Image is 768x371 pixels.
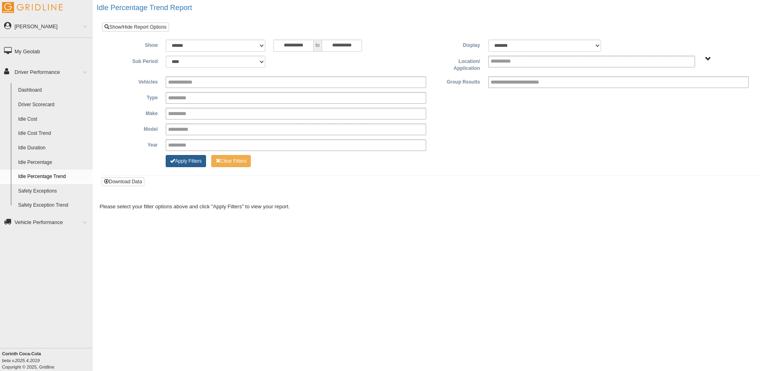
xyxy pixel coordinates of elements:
h2: Idle Percentage Trend Report [97,4,768,12]
label: Location/ Application [430,56,484,72]
b: Corinth Coca-Cola [2,351,41,356]
label: Vehicles [108,76,162,86]
button: Change Filter Options [166,155,206,167]
label: Display [430,40,484,49]
label: Sub Period [108,56,162,65]
img: Gridline [2,2,62,13]
button: Download Data [102,177,144,186]
label: Year [108,139,162,149]
span: to [314,40,322,52]
label: Model [108,124,162,133]
button: Change Filter Options [211,155,251,167]
a: Safety Exception Trend [15,198,93,213]
a: Safety Exceptions [15,184,93,199]
a: Show/Hide Report Options [102,23,169,31]
i: beta v.2025.4.2019 [2,358,40,363]
a: Idle Percentage [15,155,93,170]
a: Idle Percentage Trend [15,170,93,184]
a: Idle Cost [15,112,93,127]
label: Show [108,40,162,49]
span: Please select your filter options above and click "Apply Filters" to view your report. [100,203,290,210]
a: Dashboard [15,83,93,98]
div: Copyright © 2025, Gridline [2,350,93,370]
a: Driver Scorecard [15,98,93,112]
label: Make [108,108,162,117]
a: Idle Cost Trend [15,126,93,141]
label: Group Results [430,76,484,86]
a: Idle Duration [15,141,93,155]
label: Type [108,92,162,102]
